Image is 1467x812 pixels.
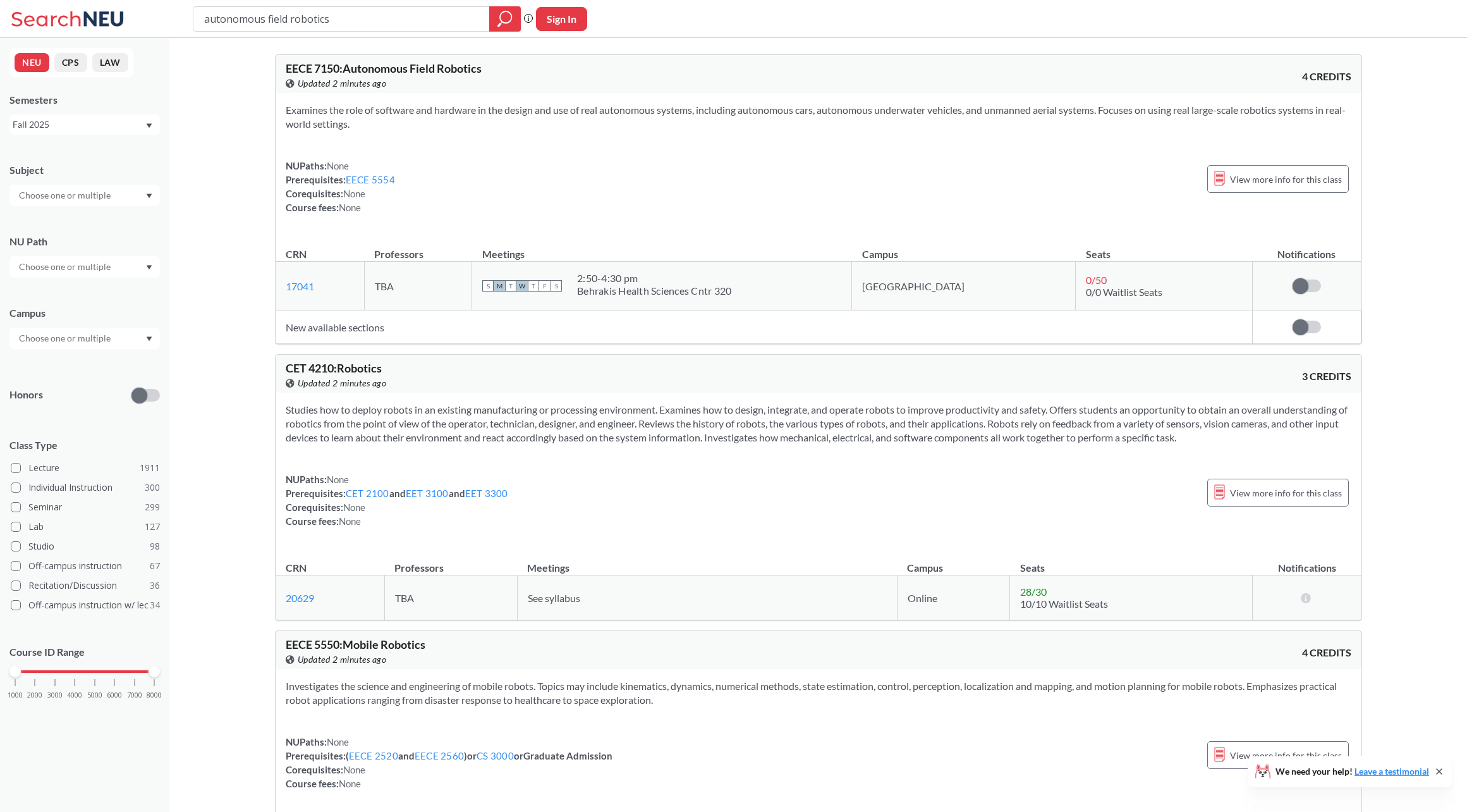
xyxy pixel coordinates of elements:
div: NU Path [9,235,160,249]
span: None [343,764,366,775]
svg: Dropdown arrow [146,265,152,270]
span: CET 4210 : Robotics [286,361,382,375]
div: CRN [286,561,307,575]
th: Campus [897,548,1009,575]
div: magnifying glass [489,6,521,32]
div: Dropdown arrow [9,185,160,206]
span: View more info for this class [1230,485,1342,501]
svg: Dropdown arrow [146,194,152,199]
input: Choose one or multiple [13,331,119,346]
a: CET 2100 [346,488,389,499]
label: Recitation/Discussion [11,577,160,594]
td: [GEOGRAPHIC_DATA] [852,262,1076,311]
a: EET 3300 [465,488,508,499]
button: Sign In [536,7,587,31]
div: Semesters [9,93,160,107]
th: Notifications [1253,548,1361,575]
span: Class Type [9,438,160,452]
input: Choose one or multiple [13,188,119,203]
label: Seminar [11,499,160,515]
div: Fall 2025Dropdown arrow [9,114,160,135]
span: None [339,515,362,527]
svg: Dropdown arrow [146,336,152,341]
th: Notifications [1252,235,1361,262]
a: 20629 [286,592,314,604]
span: None [327,736,350,747]
span: View more info for this class [1230,747,1342,763]
td: TBA [384,575,517,620]
svg: magnifying glass [497,10,513,28]
a: Leave a testimonial [1354,766,1429,777]
span: 1000 [8,692,23,699]
span: EECE 7150 : Autonomous Field Robotics [286,61,482,75]
span: EECE 5550 : Mobile Robotics [286,637,425,651]
span: 67 [150,559,160,573]
label: Lecture [11,460,160,476]
div: Subject [9,163,160,177]
a: EECE 2520 [349,750,398,761]
span: 1911 [140,461,160,475]
span: 6000 [107,692,122,699]
th: Professors [384,548,517,575]
span: None [343,188,366,199]
div: NUPaths: Prerequisites: Corequisites: Course fees: [286,159,395,214]
span: 4000 [67,692,82,699]
span: T [528,280,539,292]
svg: Dropdown arrow [146,123,152,128]
td: Online [897,575,1009,620]
span: 5000 [87,692,102,699]
span: S [551,280,562,292]
label: Lab [11,519,160,535]
div: Fall 2025 [13,118,145,132]
th: Meetings [517,548,897,575]
span: 299 [145,500,160,514]
span: We need your help! [1275,767,1429,776]
div: Dropdown arrow [9,328,160,349]
span: 0 / 50 [1086,274,1107,286]
span: See syllabus [528,592,580,604]
div: 2:50 - 4:30 pm [577,272,731,285]
td: New available sections [276,311,1253,344]
th: Seats [1076,235,1253,262]
button: LAW [92,53,128,72]
span: 28 / 30 [1020,586,1047,598]
div: NUPaths: Prerequisites: ( and ) or or Graduate Admission Corequisites: Course fees: [286,735,612,790]
th: Seats [1010,548,1253,575]
label: Individual Instruction [11,479,160,496]
button: CPS [54,53,87,72]
span: T [505,280,516,292]
input: Choose one or multiple [13,259,119,274]
span: 4 CREDITS [1302,70,1351,83]
span: None [343,501,366,513]
div: Dropdown arrow [9,256,160,278]
span: Updated 2 minutes ago [298,77,387,90]
span: M [494,280,505,292]
span: Updated 2 minutes ago [298,653,387,667]
div: CRN [286,247,307,261]
section: Examines the role of software and hardware in the design and use of real autonomous systems, incl... [286,103,1351,131]
span: 2000 [27,692,42,699]
span: View more info for this class [1230,171,1342,187]
span: Updated 2 minutes ago [298,376,387,390]
span: 3 CREDITS [1302,369,1351,383]
a: CS 3000 [477,750,514,761]
span: None [339,202,362,213]
th: Meetings [472,235,852,262]
div: NUPaths: Prerequisites: and and Corequisites: Course fees: [286,472,508,528]
p: Honors [9,388,43,402]
section: Investigates the science and engineering of mobile robots. Topics may include kinematics, dynamic... [286,679,1351,707]
label: Studio [11,538,160,555]
span: None [327,160,350,171]
span: 300 [145,481,160,495]
section: Studies how to deploy robots in an existing manufacturing or processing environment. Examines how... [286,403,1351,445]
a: EECE 5554 [346,174,395,185]
span: 10/10 Waitlist Seats [1020,598,1108,610]
button: NEU [15,53,49,72]
span: 34 [150,598,160,612]
td: TBA [364,262,472,311]
span: 0/0 Waitlist Seats [1086,286,1162,298]
span: 4 CREDITS [1302,646,1351,660]
label: Off-campus instruction w/ lec [11,597,160,613]
span: F [539,280,551,292]
span: 127 [145,520,160,534]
